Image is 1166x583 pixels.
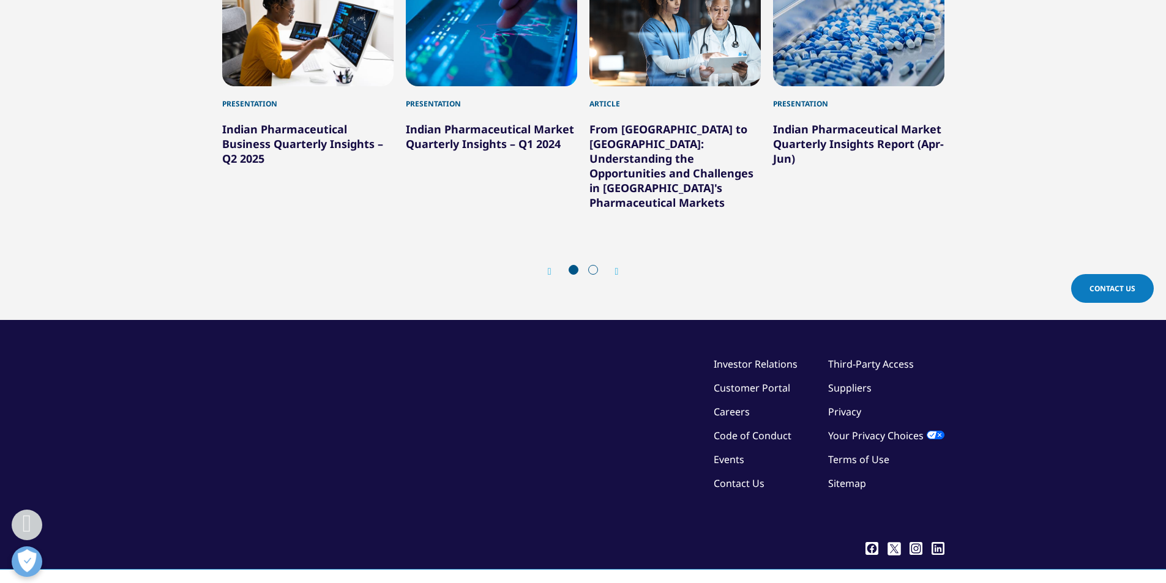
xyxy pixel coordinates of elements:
[589,122,753,210] a: From [GEOGRAPHIC_DATA] to [GEOGRAPHIC_DATA]: Understanding the Opportunities and Challenges in [G...
[828,405,861,418] a: Privacy
[12,546,42,577] button: Open Preferences
[773,122,944,166] a: Indian Pharmaceutical Market Quarterly Insights Report (Apr-Jun)
[714,477,764,490] a: Contact Us
[603,266,619,277] div: Next slide
[828,453,889,466] a: Terms of Use
[548,266,564,277] div: Previous slide
[222,122,383,166] a: Indian Pharmaceutical Business Quarterly Insights – Q2 2025
[828,357,914,371] a: Third-Party Access
[406,86,577,110] div: Presentation
[828,477,866,490] a: Sitemap
[714,405,750,418] a: Careers
[406,122,574,151] a: Indian Pharmaceutical Market Quarterly Insights – Q1 2024
[589,86,761,110] div: Article
[828,381,872,395] a: Suppliers
[714,453,744,466] a: Events
[714,429,791,442] a: Code of Conduct
[714,381,790,395] a: Customer Portal
[1071,274,1154,303] a: Contact Us
[222,86,394,110] div: Presentation
[828,429,944,442] a: Your Privacy Choices
[773,86,944,110] div: Presentation
[1089,283,1135,294] span: Contact Us
[714,357,798,371] a: Investor Relations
